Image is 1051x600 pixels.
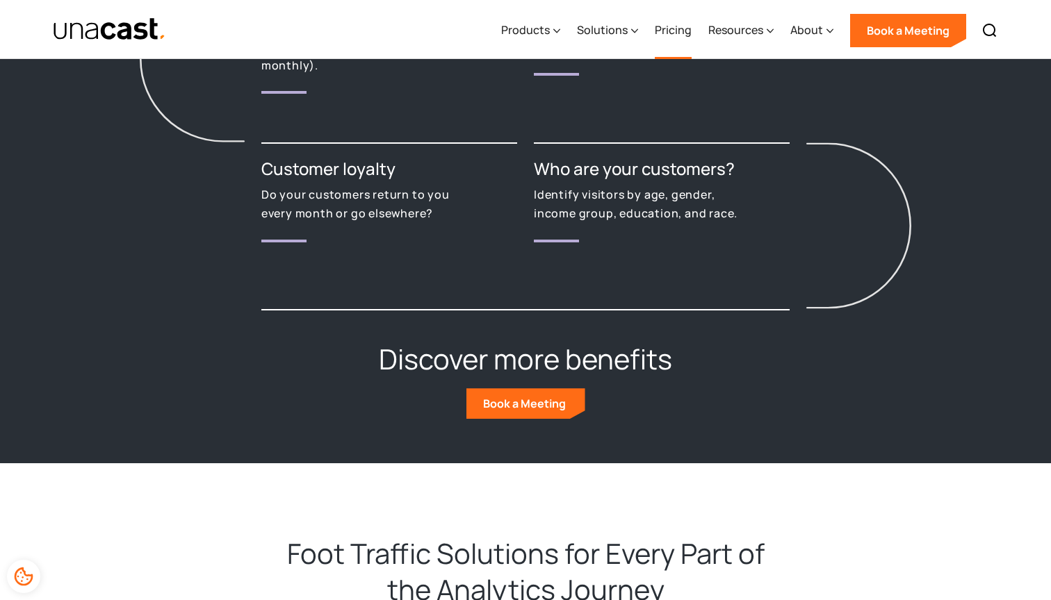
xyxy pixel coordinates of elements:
[53,17,166,42] a: home
[790,22,823,38] div: About
[7,560,40,593] div: Cookie Preferences
[577,22,628,38] div: Solutions
[534,158,790,180] h3: Who are your customers?
[466,388,585,419] a: Book a Meeting
[790,2,833,59] div: About
[708,22,763,38] div: Resources
[261,158,517,180] h3: Customer loyalty
[501,22,550,38] div: Products
[981,22,998,39] img: Search icon
[261,185,467,222] p: Do your customers return to you every month or go elsewhere?
[53,17,166,42] img: Unacast text logo
[534,185,740,222] p: Identify visitors by age, gender, income group, education, and race.
[850,14,966,47] a: Book a Meeting
[708,2,774,59] div: Resources
[501,2,560,59] div: Products
[655,2,692,59] a: Pricing
[379,341,672,377] h2: Discover more benefits
[577,2,638,59] div: Solutions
